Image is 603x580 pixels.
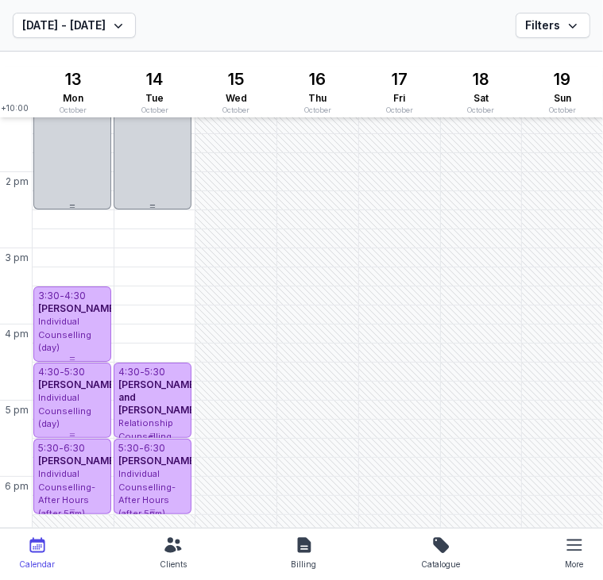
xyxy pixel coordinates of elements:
[145,366,165,378] div: 5:30
[64,442,85,455] div: 6:30
[38,455,118,467] span: [PERSON_NAME]
[38,316,91,353] span: Individual Counselling (day)
[60,92,87,105] span: Mon
[304,105,331,116] div: October
[118,378,199,416] span: [PERSON_NAME] and [PERSON_NAME]
[141,105,168,116] div: October
[60,105,87,116] div: October
[118,455,199,467] span: [PERSON_NAME]
[59,442,64,455] div: -
[139,442,144,455] div: -
[64,290,86,302] div: 4:30
[1,102,32,117] span: +10:00
[305,67,330,92] div: 16
[118,468,176,519] span: Individual Counselling- After Hours (after 5pm)
[64,366,85,378] div: 5:30
[222,92,249,105] span: Wed
[140,366,145,378] div: -
[142,67,168,92] div: 14
[38,302,118,314] span: [PERSON_NAME]
[160,555,187,574] div: Clients
[421,555,460,574] div: Catalogue
[549,92,576,105] span: Sun
[467,92,494,105] span: Sat
[525,16,581,35] span: Filters
[38,378,118,390] span: [PERSON_NAME]
[118,417,173,455] span: Relationship Counselling (day)
[13,13,136,38] button: [DATE] - [DATE]
[516,13,590,38] button: Filters
[38,290,60,302] div: 3:30
[118,366,140,378] div: 4:30
[141,92,168,105] span: Tue
[304,92,331,105] span: Thu
[566,555,584,574] div: More
[223,67,249,92] div: 15
[5,252,29,264] span: 3 pm
[386,105,413,116] div: October
[559,538,590,570] button: More
[144,442,165,455] div: 6:30
[38,468,95,519] span: Individual Counselling- After Hours (after 5pm)
[60,67,86,92] div: 13
[6,404,29,417] span: 5 pm
[387,67,412,92] div: 17
[38,442,59,455] div: 5:30
[60,290,64,302] div: -
[468,67,493,92] div: 18
[5,480,29,493] span: 6 pm
[6,175,29,188] span: 2 pm
[60,366,64,378] div: -
[118,442,139,455] div: 5:30
[549,105,576,116] div: October
[292,555,317,574] div: Billing
[38,392,91,429] span: Individual Counselling (day)
[467,105,494,116] div: October
[22,16,126,35] span: [DATE] - [DATE]
[222,105,249,116] div: October
[19,555,55,574] div: Calendar
[386,92,413,105] span: Fri
[38,366,60,378] div: 4:30
[550,67,575,92] div: 19
[5,328,29,340] span: 4 pm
